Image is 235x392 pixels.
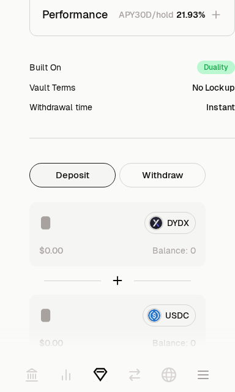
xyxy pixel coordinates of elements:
button: $0.00 [39,244,63,257]
span: 21.93% [176,9,205,21]
div: Duality [197,61,235,74]
button: Deposit [29,163,116,187]
p: Performance [42,6,108,23]
button: $0.00 [39,336,63,349]
div: No Lockup [192,81,235,94]
div: Withdrawal time [29,101,92,113]
p: APY30D/hold [119,9,174,21]
div: Vault Terms [29,81,75,94]
div: Instant [206,101,235,113]
button: Withdraw [119,163,206,187]
span: Balance: [152,337,188,349]
span: Balance: [152,244,188,257]
div: Built On [29,61,61,73]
